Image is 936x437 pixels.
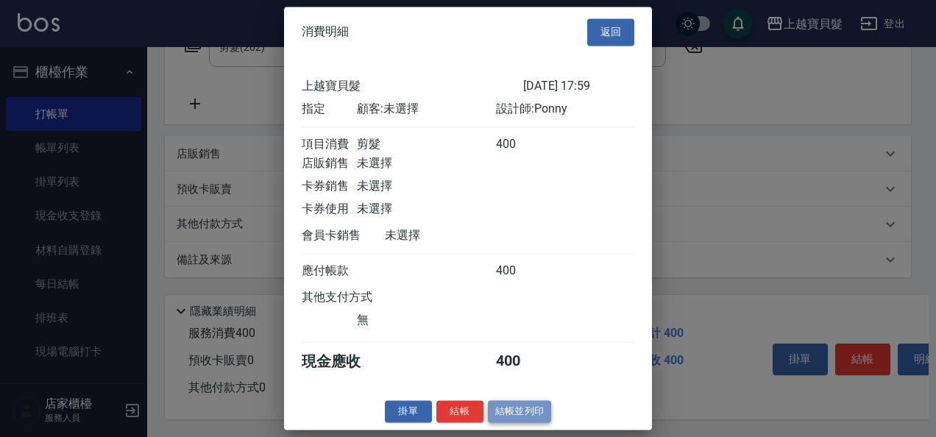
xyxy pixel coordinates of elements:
div: 卡券使用 [302,202,357,217]
div: 上越寶貝髮 [302,79,523,94]
div: 其他支付方式 [302,290,413,305]
div: 無 [357,313,495,328]
div: 未選擇 [357,202,495,217]
div: 設計師: Ponny [496,102,634,117]
div: 現金應收 [302,352,385,372]
div: 卡券銷售 [302,179,357,194]
button: 結帳並列印 [488,400,552,423]
span: 消費明細 [302,25,349,40]
div: 400 [496,137,551,152]
div: 未選擇 [357,179,495,194]
div: [DATE] 17:59 [523,79,634,94]
div: 項目消費 [302,137,357,152]
button: 返回 [587,18,634,46]
button: 結帳 [436,400,483,423]
div: 未選擇 [385,228,523,244]
button: 掛單 [385,400,432,423]
div: 未選擇 [357,156,495,171]
div: 店販銷售 [302,156,357,171]
div: 顧客: 未選擇 [357,102,495,117]
div: 400 [496,263,551,279]
div: 剪髮 [357,137,495,152]
div: 應付帳款 [302,263,357,279]
div: 400 [496,352,551,372]
div: 指定 [302,102,357,117]
div: 會員卡銷售 [302,228,385,244]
